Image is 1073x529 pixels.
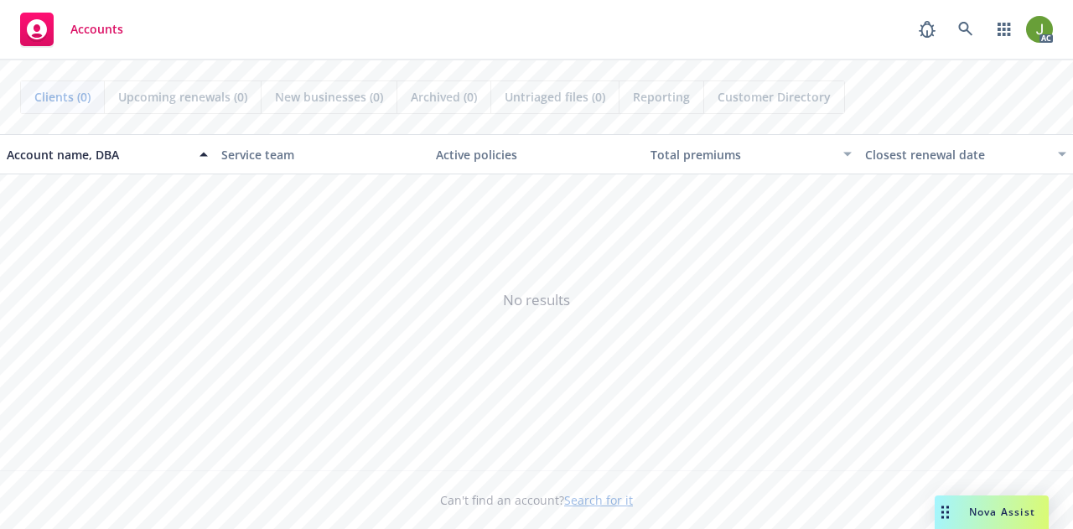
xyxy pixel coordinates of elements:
[275,88,383,106] span: New businesses (0)
[865,146,1048,163] div: Closest renewal date
[633,88,690,106] span: Reporting
[935,495,1049,529] button: Nova Assist
[858,134,1073,174] button: Closest renewal date
[505,88,605,106] span: Untriaged files (0)
[1026,16,1053,43] img: photo
[718,88,831,106] span: Customer Directory
[13,6,130,53] a: Accounts
[935,495,956,529] div: Drag to move
[564,492,633,508] a: Search for it
[118,88,247,106] span: Upcoming renewals (0)
[34,88,91,106] span: Clients (0)
[987,13,1021,46] a: Switch app
[949,13,982,46] a: Search
[651,146,833,163] div: Total premiums
[429,134,644,174] button: Active policies
[215,134,429,174] button: Service team
[969,505,1035,519] span: Nova Assist
[440,491,633,509] span: Can't find an account?
[910,13,944,46] a: Report a Bug
[70,23,123,36] span: Accounts
[411,88,477,106] span: Archived (0)
[436,146,637,163] div: Active policies
[221,146,422,163] div: Service team
[644,134,858,174] button: Total premiums
[7,146,189,163] div: Account name, DBA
